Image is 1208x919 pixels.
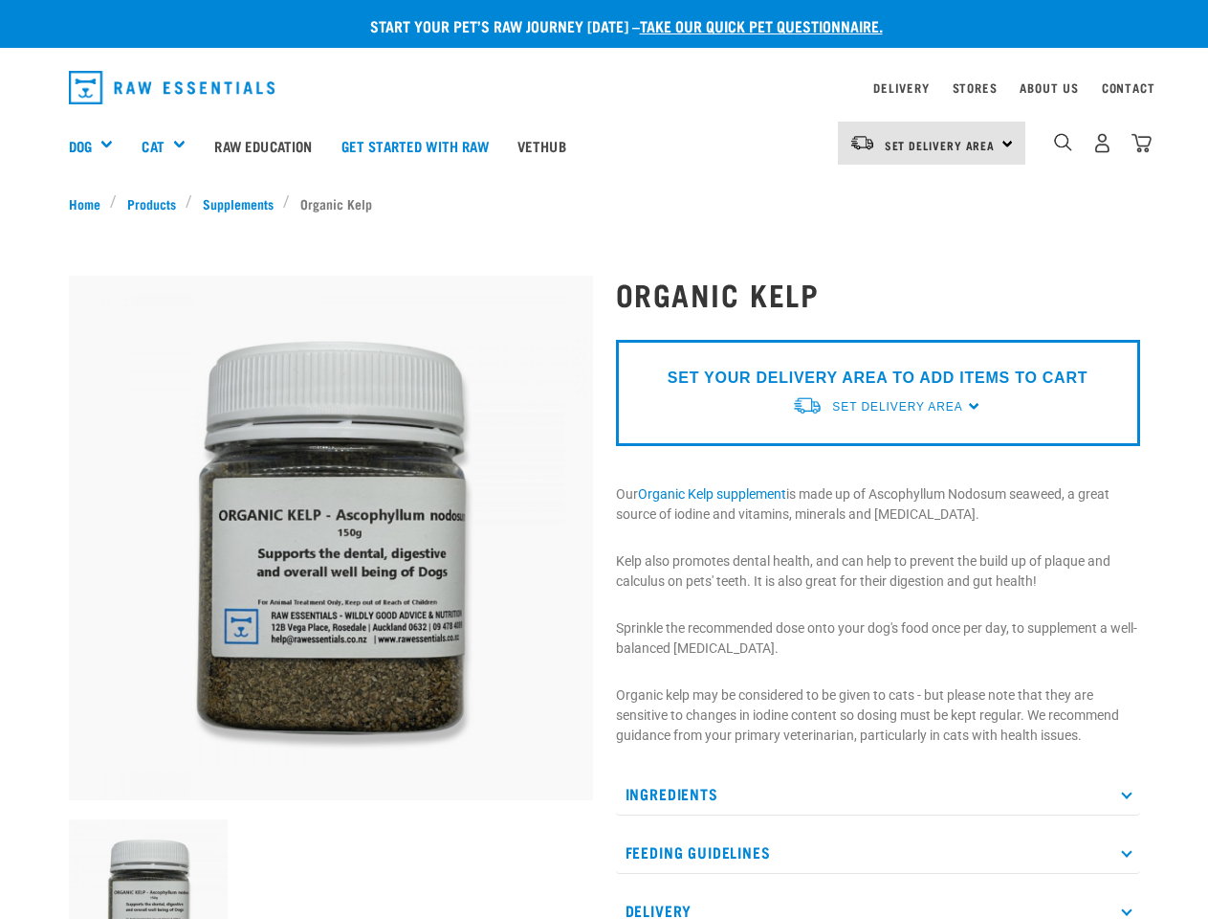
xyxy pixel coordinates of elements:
a: Dog [69,135,92,157]
a: Get started with Raw [327,107,503,184]
p: Organic kelp may be considered to be given to cats - but please note that they are sensitive to c... [616,685,1140,746]
img: user.png [1092,133,1112,153]
a: Supplements [192,193,283,213]
a: Stores [953,84,998,91]
a: Products [117,193,186,213]
p: Ingredients [616,773,1140,816]
a: Vethub [503,107,581,184]
span: Set Delivery Area [885,142,996,148]
a: take our quick pet questionnaire. [640,21,883,30]
h1: Organic Kelp [616,277,1140,311]
a: Delivery [873,84,929,91]
img: van-moving.png [792,395,823,415]
img: van-moving.png [849,134,875,151]
nav: breadcrumbs [69,193,1140,213]
a: Organic Kelp supplement [638,486,786,502]
img: home-icon-1@2x.png [1054,133,1072,151]
a: About Us [1020,84,1078,91]
a: Contact [1102,84,1155,91]
p: Sprinkle the recommended dose onto your dog's food once per day, to supplement a well-balanced [M... [616,618,1140,659]
a: Cat [142,135,164,157]
img: Raw Essentials Logo [69,71,275,104]
p: Kelp also promotes dental health, and can help to prevent the build up of plaque and calculus on ... [616,551,1140,592]
nav: dropdown navigation [54,63,1155,112]
span: Set Delivery Area [832,400,962,414]
img: home-icon@2x.png [1131,133,1152,153]
p: Feeding Guidelines [616,831,1140,874]
a: Home [69,193,111,213]
img: 10870 [69,276,593,800]
p: SET YOUR DELIVERY AREA TO ADD ITEMS TO CART [668,367,1087,390]
p: Our is made up of Ascophyllum Nodosum seaweed, a great source of iodine and vitamins, minerals an... [616,484,1140,525]
a: Raw Education [200,107,326,184]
